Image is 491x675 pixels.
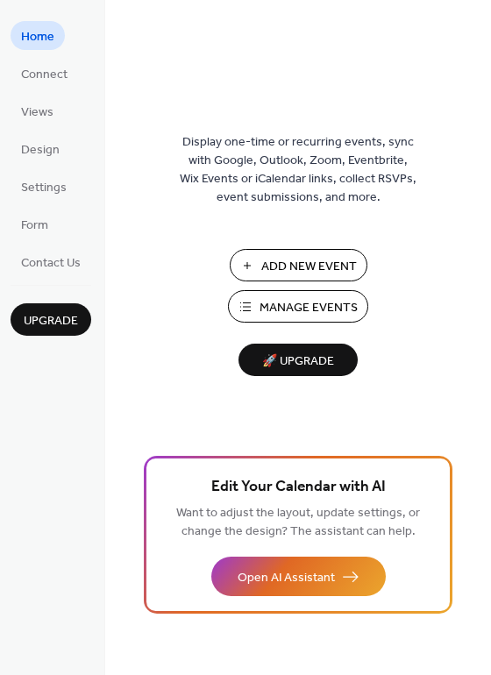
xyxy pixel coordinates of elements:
[11,210,59,238] a: Form
[176,501,420,544] span: Want to adjust the layout, update settings, or change the design? The assistant can help.
[24,312,78,330] span: Upgrade
[21,103,53,122] span: Views
[11,247,91,276] a: Contact Us
[180,133,416,207] span: Display one-time or recurring events, sync with Google, Outlook, Zoom, Eventbrite, Wix Events or ...
[238,569,335,587] span: Open AI Assistant
[11,21,65,50] a: Home
[11,96,64,125] a: Views
[211,475,386,500] span: Edit Your Calendar with AI
[21,179,67,197] span: Settings
[211,557,386,596] button: Open AI Assistant
[261,258,357,276] span: Add New Event
[249,350,347,373] span: 🚀 Upgrade
[21,254,81,273] span: Contact Us
[11,59,78,88] a: Connect
[238,344,358,376] button: 🚀 Upgrade
[11,303,91,336] button: Upgrade
[21,66,68,84] span: Connect
[11,172,77,201] a: Settings
[11,134,70,163] a: Design
[21,28,54,46] span: Home
[228,290,368,323] button: Manage Events
[21,217,48,235] span: Form
[230,249,367,281] button: Add New Event
[21,141,60,160] span: Design
[260,299,358,317] span: Manage Events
